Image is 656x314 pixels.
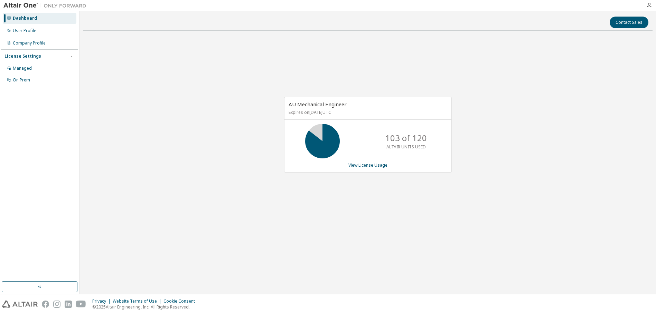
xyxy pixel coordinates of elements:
img: instagram.svg [53,301,60,308]
div: License Settings [4,53,41,59]
div: User Profile [13,28,36,33]
p: 103 of 120 [385,132,427,144]
div: Privacy [92,298,113,304]
img: Altair One [3,2,90,9]
div: Dashboard [13,16,37,21]
span: AU Mechanical Engineer [289,101,347,108]
p: Expires on [DATE] UTC [289,109,446,115]
img: altair_logo.svg [2,301,38,308]
div: Cookie Consent [163,298,199,304]
img: youtube.svg [76,301,86,308]
p: © 2025 Altair Engineering, Inc. All Rights Reserved. [92,304,199,310]
div: On Prem [13,77,30,83]
img: linkedin.svg [65,301,72,308]
img: facebook.svg [42,301,49,308]
div: Managed [13,66,32,71]
a: View License Usage [348,162,387,168]
p: ALTAIR UNITS USED [386,144,426,150]
div: Website Terms of Use [113,298,163,304]
div: Company Profile [13,40,46,46]
button: Contact Sales [610,17,648,28]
